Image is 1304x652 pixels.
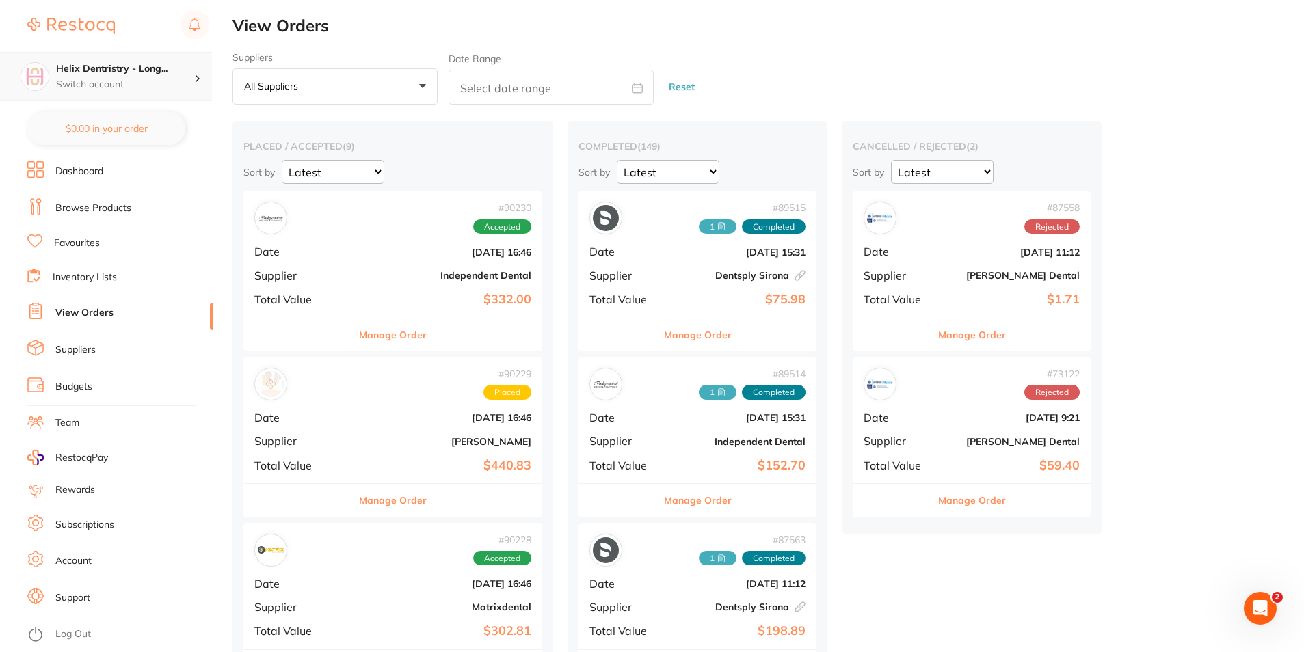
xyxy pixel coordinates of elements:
span: Rejected [1024,385,1080,400]
b: $152.70 [669,459,806,473]
div: Independent Dental#90230AcceptedDate[DATE] 16:46SupplierIndependent DentalTotal Value$332.00Manag... [243,191,542,351]
b: [DATE] 15:31 [669,247,806,258]
span: Placed [483,385,531,400]
h2: cancelled / rejected ( 2 ) [853,140,1091,152]
b: Independent Dental [669,436,806,447]
a: Browse Products [55,202,131,215]
img: Independent Dental [258,205,284,231]
a: Account [55,554,92,568]
span: Total Value [254,459,343,472]
span: Total Value [589,459,658,472]
img: Matrixdental [258,537,284,563]
b: Matrixdental [354,601,531,612]
span: # 89515 [699,202,806,213]
span: Completed [742,385,806,400]
a: RestocqPay [27,450,108,465]
p: Sort by [578,166,610,178]
span: # 90229 [483,368,531,379]
b: $198.89 [669,624,806,638]
b: $59.40 [943,459,1080,473]
img: Dentsply Sirona [593,537,619,563]
span: Total Value [864,459,932,472]
span: # 90230 [473,202,531,213]
img: Restocq Logo [27,18,115,34]
span: # 73122 [1024,368,1080,379]
p: All suppliers [244,80,304,92]
span: Accepted [473,219,531,234]
span: Date [589,245,658,258]
a: Favourites [54,236,100,250]
b: Independent Dental [354,270,531,281]
span: Supplier [864,269,932,282]
b: $332.00 [354,293,531,307]
h2: placed / accepted ( 9 ) [243,140,542,152]
img: Dentsply Sirona [593,205,619,231]
b: [DATE] 16:46 [354,247,531,258]
img: Erskine Dental [867,371,893,397]
img: Henry Schein Halas [258,371,284,397]
img: RestocqPay [27,450,44,465]
span: Completed [742,551,806,566]
b: $440.83 [354,459,531,473]
span: # 87558 [1024,202,1080,213]
button: $0.00 in your order [27,112,185,145]
b: Dentsply Sirona [669,601,806,612]
span: Total Value [254,293,343,305]
b: [PERSON_NAME] Dental [943,436,1080,447]
p: Sort by [853,166,884,178]
h4: Helix Dentristry - Long Jetty [56,62,194,76]
img: Independent Dental [593,371,619,397]
button: Manage Order [938,484,1006,517]
img: Erskine Dental [867,205,893,231]
a: Inventory Lists [53,271,117,284]
b: $1.71 [943,293,1080,307]
span: Supplier [254,601,343,613]
span: Supplier [254,435,343,447]
a: Suppliers [55,343,96,357]
b: [DATE] 16:46 [354,412,531,423]
span: 2 [1272,592,1283,603]
span: Received [699,385,736,400]
span: Total Value [589,293,658,305]
b: [DATE] 15:31 [669,412,806,423]
span: Date [254,411,343,424]
span: Accepted [473,551,531,566]
span: Rejected [1024,219,1080,234]
span: Received [699,551,736,566]
span: Supplier [254,269,343,282]
a: Budgets [55,380,92,394]
span: # 87563 [699,534,806,545]
b: $75.98 [669,293,806,307]
p: Sort by [243,166,275,178]
a: View Orders [55,306,114,320]
span: Date [589,578,658,590]
span: Total Value [589,625,658,637]
b: [DATE] 16:46 [354,578,531,589]
span: Date [864,245,932,258]
h2: View Orders [232,16,1304,36]
span: Date [254,578,343,590]
h2: completed ( 149 ) [578,140,816,152]
b: [DATE] 11:12 [669,578,806,589]
button: Manage Order [938,318,1006,351]
a: Restocq Logo [27,10,115,42]
a: Dashboard [55,165,103,178]
span: Date [254,245,343,258]
button: Manage Order [664,484,732,517]
button: All suppliers [232,68,438,105]
b: [PERSON_NAME] [354,436,531,447]
button: Manage Order [359,318,427,351]
span: RestocqPay [55,451,108,465]
label: Date Range [449,53,501,64]
a: Rewards [55,483,95,497]
b: [DATE] 11:12 [943,247,1080,258]
button: Reset [665,69,699,105]
span: Received [699,219,736,234]
span: Date [589,411,658,424]
button: Log Out [27,624,209,646]
span: # 90228 [473,534,531,545]
span: # 89514 [699,368,806,379]
span: Supplier [589,435,658,447]
b: $302.81 [354,624,531,638]
b: [DATE] 9:21 [943,412,1080,423]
